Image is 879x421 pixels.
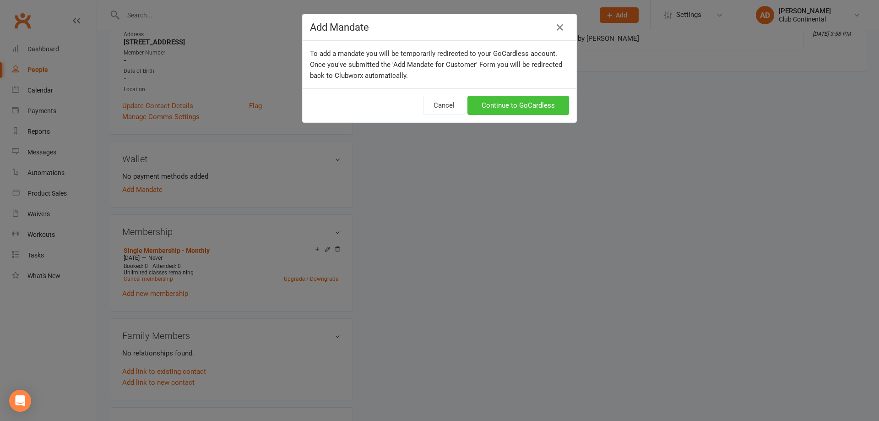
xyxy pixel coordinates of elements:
[303,41,576,88] div: To add a mandate you will be temporarily redirected to your GoCardless account. Once you've submi...
[423,96,465,115] button: Cancel
[467,96,569,115] a: Continue to GoCardless
[553,20,567,35] button: Close
[310,22,569,33] h4: Add Mandate
[9,390,31,412] div: Open Intercom Messenger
